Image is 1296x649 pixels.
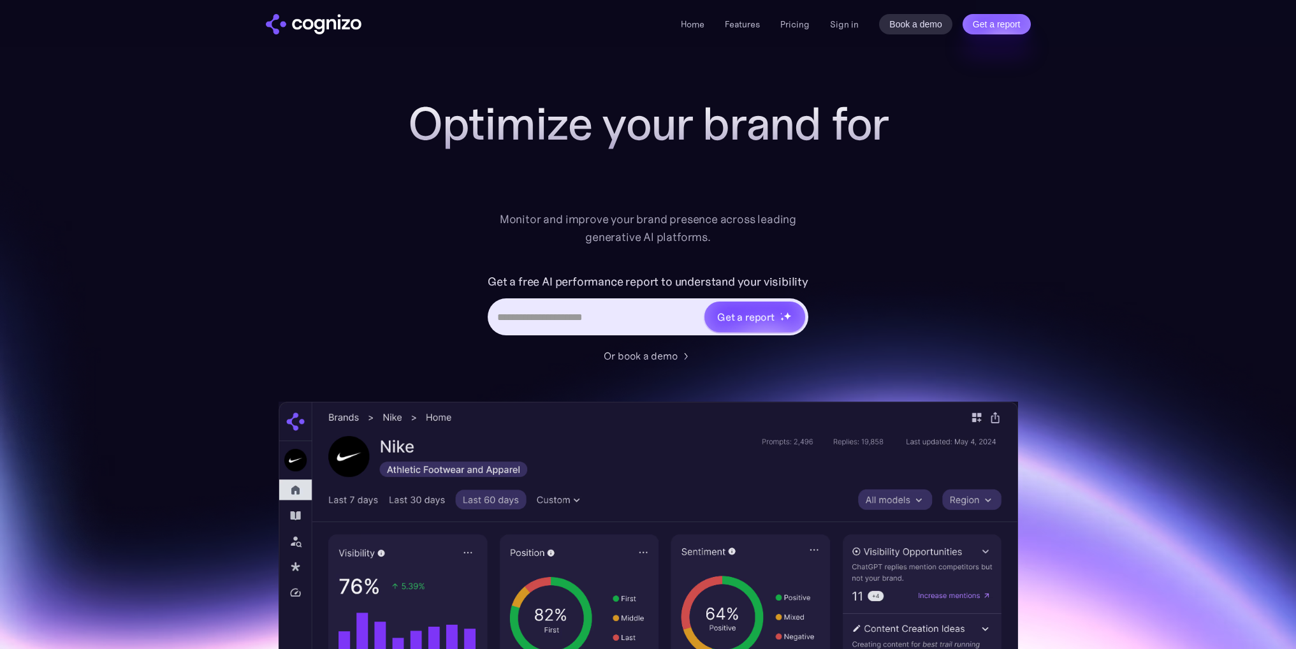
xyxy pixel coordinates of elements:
a: Book a demo [879,14,952,34]
label: Get a free AI performance report to understand your visibility [488,272,808,292]
a: Get a reportstarstarstar [703,300,806,333]
a: Sign in [830,17,859,32]
a: home [266,14,361,34]
div: Monitor and improve your brand presence across leading generative AI platforms. [491,210,805,246]
a: Or book a demo [604,348,693,363]
img: cognizo logo [266,14,361,34]
h1: Optimize your brand for [393,98,903,149]
div: Or book a demo [604,348,678,363]
a: Home [681,18,704,30]
form: Hero URL Input Form [488,272,808,342]
a: Pricing [780,18,810,30]
img: star [780,317,785,321]
a: Get a report [963,14,1031,34]
div: Get a report [717,309,775,324]
img: star [783,312,792,320]
img: star [780,312,782,314]
a: Features [725,18,760,30]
